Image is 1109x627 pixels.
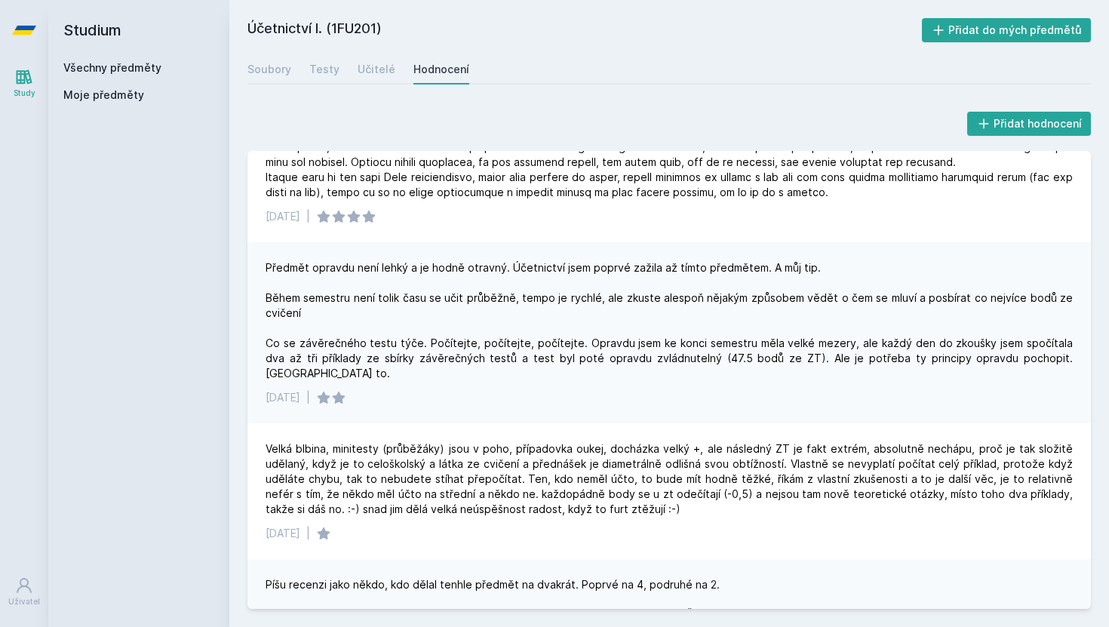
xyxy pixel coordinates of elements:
[8,596,40,607] div: Uživatel
[266,441,1073,517] div: Velká blbina, minitesty (průběžáky) jsou v poho, případovka oukej, docházka velký +, ale následný...
[266,260,1073,381] div: Předmět opravdu není lehký a je hodně otravný. Účetnictví jsem poprvé zažila až tímto předmětem. ...
[3,60,45,106] a: Study
[967,112,1092,136] button: Přidat hodnocení
[306,209,310,224] div: |
[3,569,45,615] a: Uživatel
[266,526,300,541] div: [DATE]
[306,390,310,405] div: |
[247,62,291,77] div: Soubory
[309,62,339,77] div: Testy
[358,54,395,85] a: Učitelé
[413,54,469,85] a: Hodnocení
[266,209,300,224] div: [DATE]
[14,88,35,99] div: Study
[358,62,395,77] div: Učitelé
[247,54,291,85] a: Soubory
[266,390,300,405] div: [DATE]
[306,526,310,541] div: |
[63,88,144,103] span: Moje předměty
[309,54,339,85] a: Testy
[63,61,161,74] a: Všechny předměty
[247,18,922,42] h2: Účetnictví I. (1FU201)
[413,62,469,77] div: Hodnocení
[922,18,1092,42] button: Přidat do mých předmětů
